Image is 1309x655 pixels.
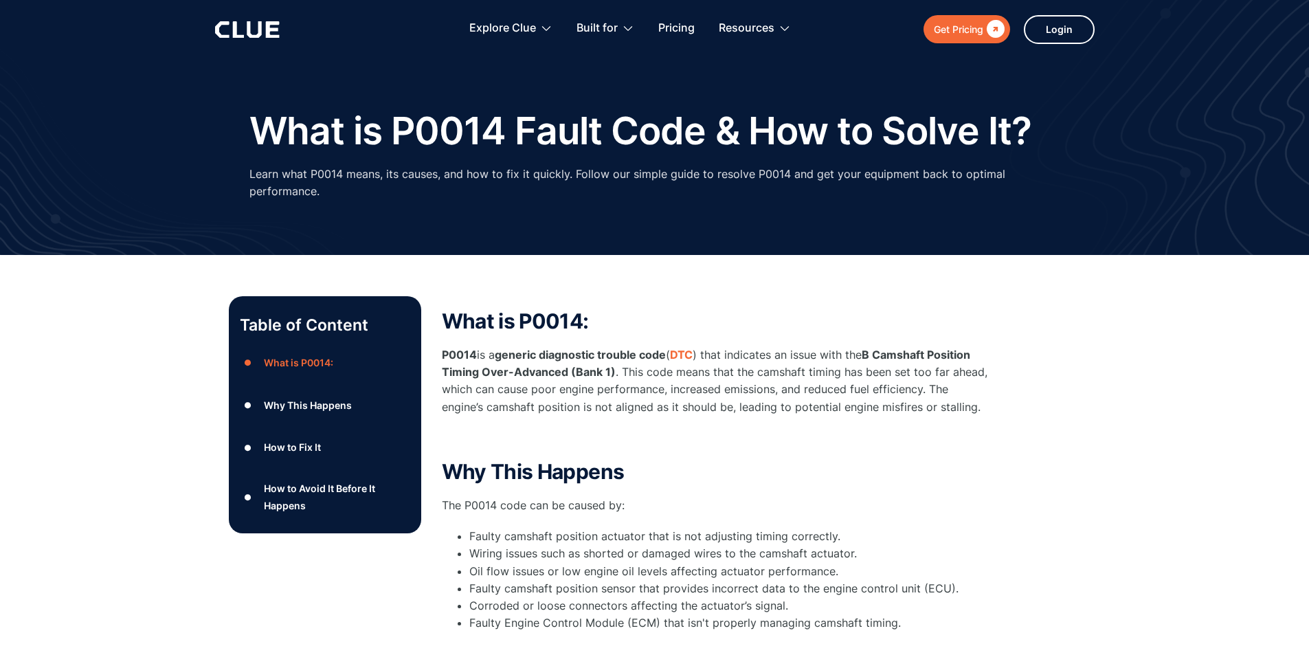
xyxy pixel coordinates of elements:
[240,314,410,336] p: Table of Content
[1024,15,1095,44] a: Login
[442,497,992,514] p: The P0014 code can be caused by:
[240,437,410,458] a: ●How to Fix It
[249,166,1060,200] p: Learn what P0014 means, its causes, and how to fix it quickly. Follow our simple guide to resolve...
[264,480,410,514] div: How to Avoid It Before It Happens
[442,459,625,484] strong: Why This Happens
[495,348,666,362] strong: generic diagnostic trouble code
[240,480,410,514] a: ●How to Avoid It Before It Happens
[924,15,1010,43] a: Get Pricing
[469,545,992,562] li: Wiring issues such as shorted or damaged wires to the camshaft actuator.
[442,348,477,362] strong: P0014
[264,438,321,456] div: How to Fix It
[577,7,618,50] div: Built for
[240,487,256,507] div: ●
[240,353,410,373] a: ●What is P0014:
[442,309,589,333] strong: What is P0014:
[442,430,992,447] p: ‍
[469,7,552,50] div: Explore Clue
[240,437,256,458] div: ●
[240,395,410,416] a: ●Why This Happens
[719,7,774,50] div: Resources
[934,21,983,38] div: Get Pricing
[240,395,256,416] div: ●
[240,353,256,373] div: ●
[719,7,791,50] div: Resources
[983,21,1005,38] div: 
[249,110,1032,152] h1: What is P0014 Fault Code & How to Solve It?
[469,7,536,50] div: Explore Clue
[658,7,695,50] a: Pricing
[264,354,333,371] div: What is P0014:
[469,597,992,614] li: Corroded or loose connectors affecting the actuator’s signal.
[469,528,992,545] li: Faulty camshaft position actuator that is not adjusting timing correctly.
[264,397,352,414] div: Why This Happens
[469,614,992,632] li: Faulty Engine Control Module (ECM) that isn't properly managing camshaft timing.
[442,346,992,416] p: is a ( ) that indicates an issue with the . This code means that the camshaft timing has been set...
[469,563,992,580] li: Oil flow issues or low engine oil levels affecting actuator performance.
[469,580,992,597] li: Faulty camshaft position sensor that provides incorrect data to the engine control unit (ECU).
[670,348,693,362] a: DTC
[577,7,634,50] div: Built for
